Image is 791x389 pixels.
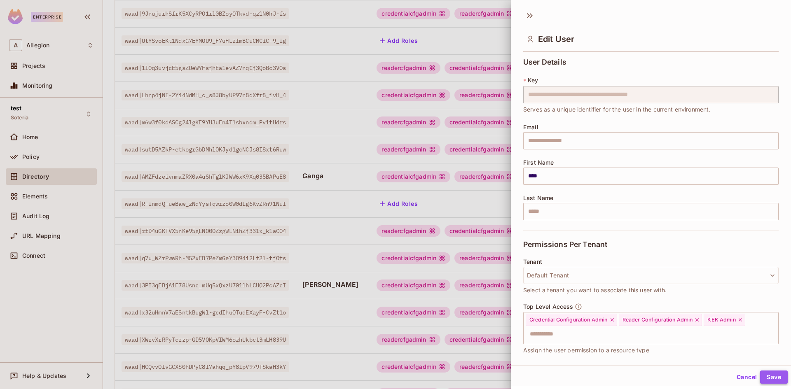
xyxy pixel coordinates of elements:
span: Top Level Access [523,303,573,310]
span: User Details [523,58,566,66]
button: Cancel [733,370,760,384]
span: Select a tenant you want to associate this user with. [523,286,667,295]
div: Reader Configuration Admin [619,314,702,326]
span: Last Name [523,195,553,201]
span: Edit User [538,34,574,44]
span: Key [528,77,538,84]
button: Default Tenant [523,267,779,284]
span: Permissions Per Tenant [523,240,607,249]
span: Credential Configuration Admin [529,317,608,323]
span: Email [523,124,538,130]
button: Open [774,327,776,328]
span: Tenant [523,259,542,265]
span: Reader Configuration Admin [623,317,693,323]
span: Serves as a unique identifier for the user in the current environment. [523,105,711,114]
button: Save [760,370,788,384]
div: KEK Admin [704,314,745,326]
div: Credential Configuration Admin [526,314,617,326]
span: First Name [523,159,554,166]
span: KEK Admin [707,317,735,323]
span: Assign the user permission to a resource type [523,346,649,355]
